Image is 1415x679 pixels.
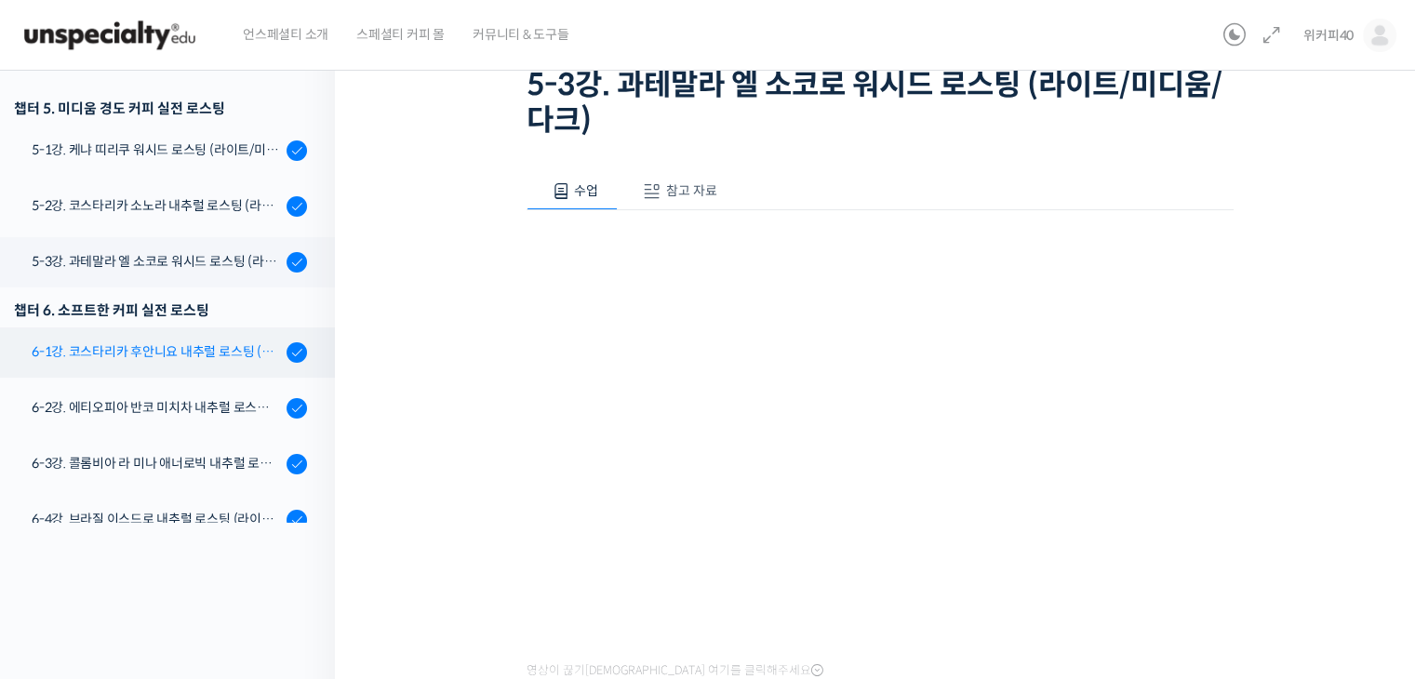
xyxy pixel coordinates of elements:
a: 설정 [240,525,357,571]
span: 대화 [170,553,193,568]
span: 홈 [59,553,70,567]
a: 대화 [123,525,240,571]
a: 홈 [6,525,123,571]
span: 설정 [287,553,310,567]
